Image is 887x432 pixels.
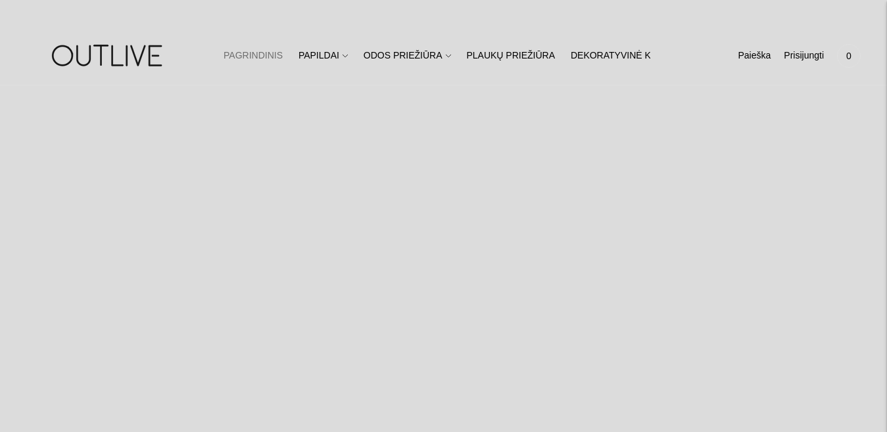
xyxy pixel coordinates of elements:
span: 0 [840,47,858,65]
a: Prisijungti [784,41,824,70]
a: PLAUKŲ PRIEŽIŪRA [466,41,555,70]
a: PAPILDAI [299,41,348,70]
a: ODOS PRIEŽIŪRA [364,41,451,70]
a: PAGRINDINIS [224,41,283,70]
a: Paieška [738,41,771,70]
img: OUTLIVE [26,33,191,78]
a: 0 [837,41,861,70]
a: DEKORATYVINĖ KOSMETIKA [571,41,698,70]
